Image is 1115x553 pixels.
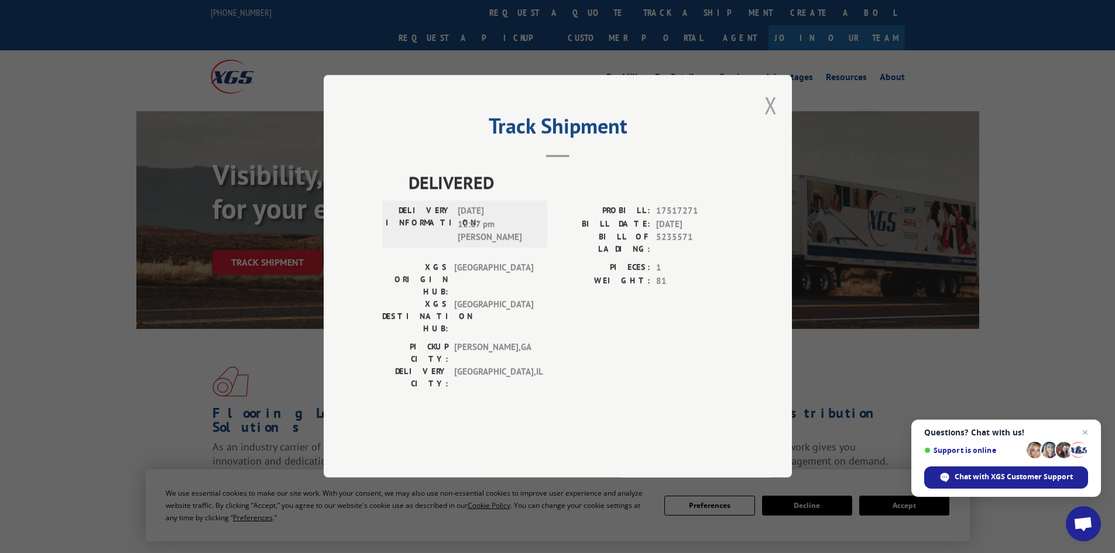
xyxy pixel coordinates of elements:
[656,231,733,256] span: 5235571
[382,341,448,366] label: PICKUP CITY:
[656,274,733,288] span: 81
[924,466,1088,489] div: Chat with XGS Customer Support
[558,218,650,231] label: BILL DATE:
[1078,425,1092,439] span: Close chat
[955,472,1073,482] span: Chat with XGS Customer Support
[656,205,733,218] span: 17517271
[409,170,733,196] span: DELIVERED
[382,298,448,335] label: XGS DESTINATION HUB:
[558,274,650,288] label: WEIGHT:
[558,231,650,256] label: BILL OF LADING:
[924,446,1023,455] span: Support is online
[656,262,733,275] span: 1
[558,262,650,275] label: PIECES:
[1066,506,1101,541] div: Open chat
[656,218,733,231] span: [DATE]
[454,298,533,335] span: [GEOGRAPHIC_DATA]
[382,366,448,390] label: DELIVERY CITY:
[382,118,733,140] h2: Track Shipment
[458,205,537,245] span: [DATE] 12:17 pm [PERSON_NAME]
[454,366,533,390] span: [GEOGRAPHIC_DATA] , IL
[924,428,1088,437] span: Questions? Chat with us!
[382,262,448,298] label: XGS ORIGIN HUB:
[454,341,533,366] span: [PERSON_NAME] , GA
[386,205,452,245] label: DELIVERY INFORMATION:
[558,205,650,218] label: PROBILL:
[764,90,777,121] button: Close modal
[454,262,533,298] span: [GEOGRAPHIC_DATA]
